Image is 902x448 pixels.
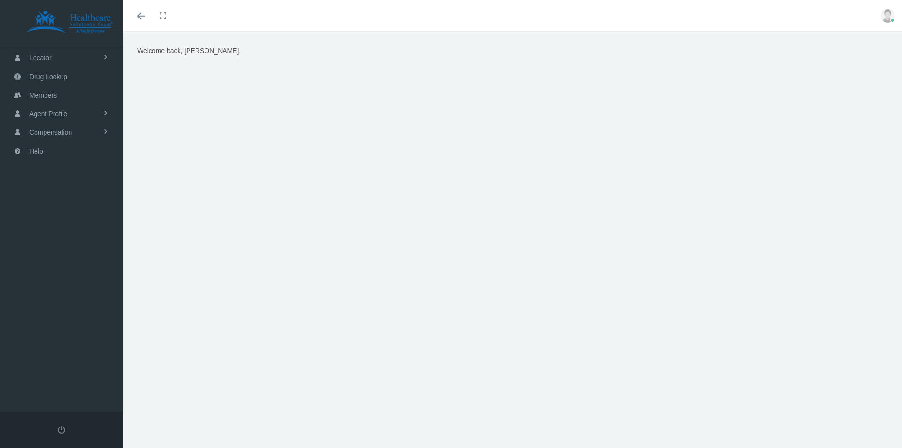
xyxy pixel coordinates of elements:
[29,68,67,86] span: Drug Lookup
[29,123,72,141] span: Compensation
[29,105,67,123] span: Agent Profile
[29,142,43,160] span: Help
[12,10,126,34] img: HEALTHCARE SOLUTIONS TEAM, LLC
[29,49,52,67] span: Locator
[137,47,241,55] span: Welcome back, [PERSON_NAME].
[881,9,895,23] img: user-placeholder.jpg
[29,86,57,104] span: Members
